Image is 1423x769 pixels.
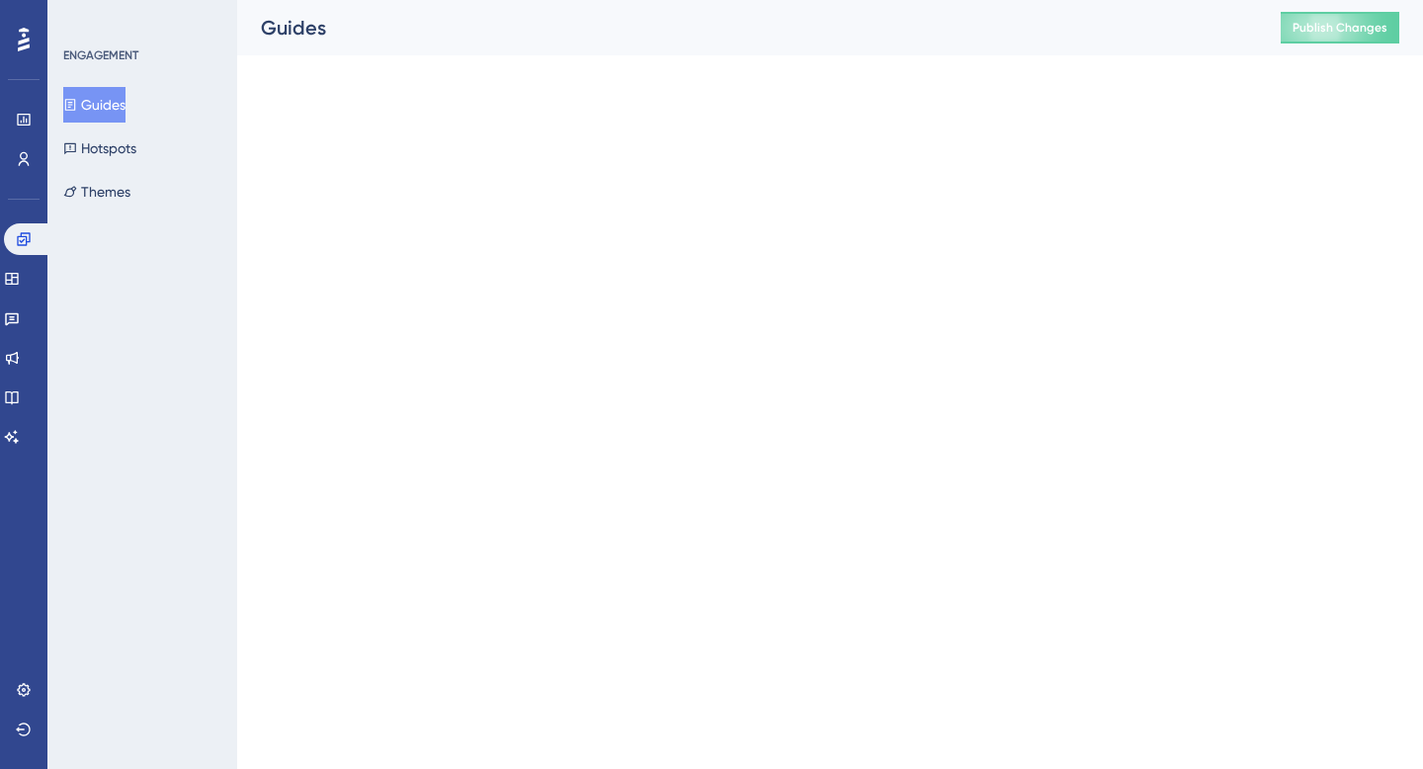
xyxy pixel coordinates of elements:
div: Guides [261,14,1231,42]
button: Themes [63,174,130,210]
button: Publish Changes [1281,12,1399,43]
span: Publish Changes [1293,20,1387,36]
button: Guides [63,87,126,123]
div: ENGAGEMENT [63,47,138,63]
button: Hotspots [63,130,136,166]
